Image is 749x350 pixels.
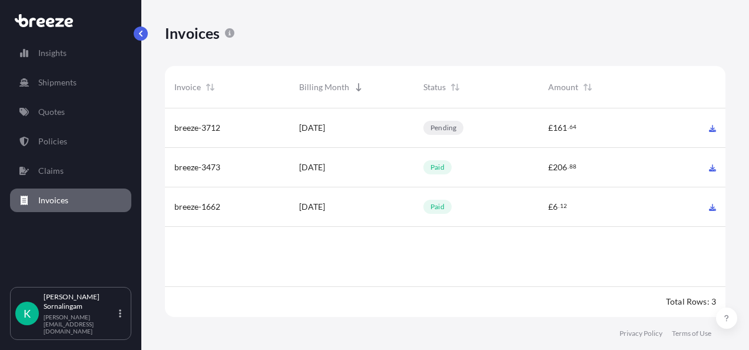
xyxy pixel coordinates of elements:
[38,136,67,147] p: Policies
[10,189,131,212] a: Invoices
[174,201,220,213] span: breeze-1662
[165,24,220,42] p: Invoices
[174,122,220,134] span: breeze-3712
[38,106,65,118] p: Quotes
[10,159,131,183] a: Claims
[174,161,220,173] span: breeze-3473
[38,47,67,59] p: Insights
[558,204,559,208] span: .
[568,125,569,129] span: .
[352,80,366,94] button: Sort
[568,164,569,169] span: .
[38,165,64,177] p: Claims
[666,296,716,308] div: Total Rows: 3
[553,163,567,171] span: 206
[44,313,117,335] p: [PERSON_NAME][EMAIL_ADDRESS][DOMAIN_NAME]
[560,204,567,208] span: 12
[423,81,446,93] span: Status
[299,81,349,93] span: Billing Month
[299,201,325,213] span: [DATE]
[44,292,117,311] p: [PERSON_NAME] Sornalingam
[10,130,131,153] a: Policies
[38,194,68,206] p: Invoices
[663,66,725,108] div: Actions
[430,202,445,212] p: paid
[203,80,217,94] button: Sort
[672,329,711,338] a: Terms of Use
[569,164,576,169] span: 88
[10,71,131,94] a: Shipments
[10,100,131,124] a: Quotes
[10,41,131,65] a: Insights
[430,163,445,172] p: paid
[24,308,31,319] span: K
[448,80,462,94] button: Sort
[553,124,567,132] span: 161
[553,203,558,211] span: 6
[548,124,553,132] span: £
[299,161,325,173] span: [DATE]
[174,81,201,93] span: Invoice
[569,125,576,129] span: 64
[548,81,578,93] span: Amount
[299,122,325,134] span: [DATE]
[581,80,595,94] button: Sort
[548,203,553,211] span: £
[619,329,662,338] a: Privacy Policy
[430,123,456,133] p: pending
[38,77,77,88] p: Shipments
[548,163,553,171] span: £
